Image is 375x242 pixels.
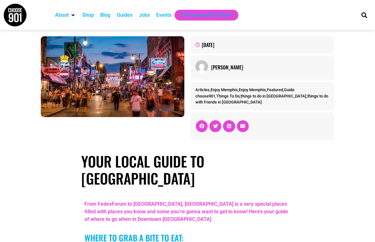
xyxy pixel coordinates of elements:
[181,11,232,19] a: Get Choose901 Emails
[81,153,294,187] h1: Your Local Guide to [GEOGRAPHIC_DATA]
[52,10,351,21] nav: Main nav
[195,87,294,92] span: , , , ,
[195,94,328,105] span: , , ,
[284,87,294,92] a: Guide
[241,94,306,98] a: things to do in [GEOGRAPHIC_DATA]
[84,201,288,222] b: From FedexForum to [GEOGRAPHIC_DATA], [GEOGRAPHIC_DATA] is a very special places filled with plac...
[209,120,221,132] div: Share on twitter
[117,11,132,19] a: Guides
[41,36,184,117] img: Crowd of people walk along a busy street lined with neon signs, bars, and restaurants at dusk und...
[82,11,94,19] a: Shop
[216,94,240,98] a: Things To Do
[195,60,208,73] img: Picture of Miles Thomas
[100,11,110,19] a: Blog
[139,11,150,19] a: Jobs
[267,87,283,92] a: Featured
[195,87,210,92] a: Articles
[211,63,329,71] a: [PERSON_NAME]
[211,87,238,92] a: Enjoy Memphis
[156,11,171,19] a: Events
[239,87,266,92] a: Enjoy Memphis
[223,120,235,132] div: Share on linkedin
[196,120,208,132] div: Share on facebook
[202,41,214,49] time: [DATE]
[359,10,369,20] div: Search
[237,120,249,132] div: Share on email
[52,10,79,21] div: About
[195,94,215,98] a: choose901
[55,11,69,19] a: About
